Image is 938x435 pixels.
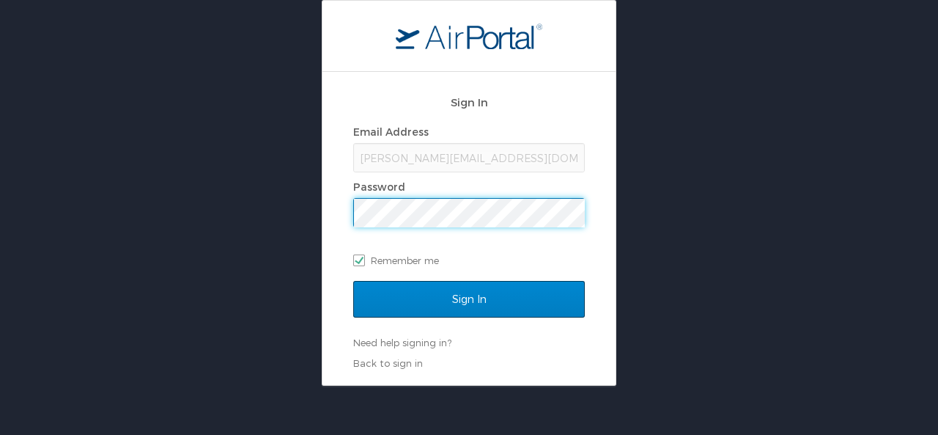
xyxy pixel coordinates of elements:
label: Email Address [353,125,429,138]
label: Remember me [353,249,585,271]
h2: Sign In [353,94,585,111]
img: logo [396,23,542,49]
a: Back to sign in [353,357,423,369]
label: Password [353,180,405,193]
a: Need help signing in? [353,337,451,348]
input: Sign In [353,281,585,318]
